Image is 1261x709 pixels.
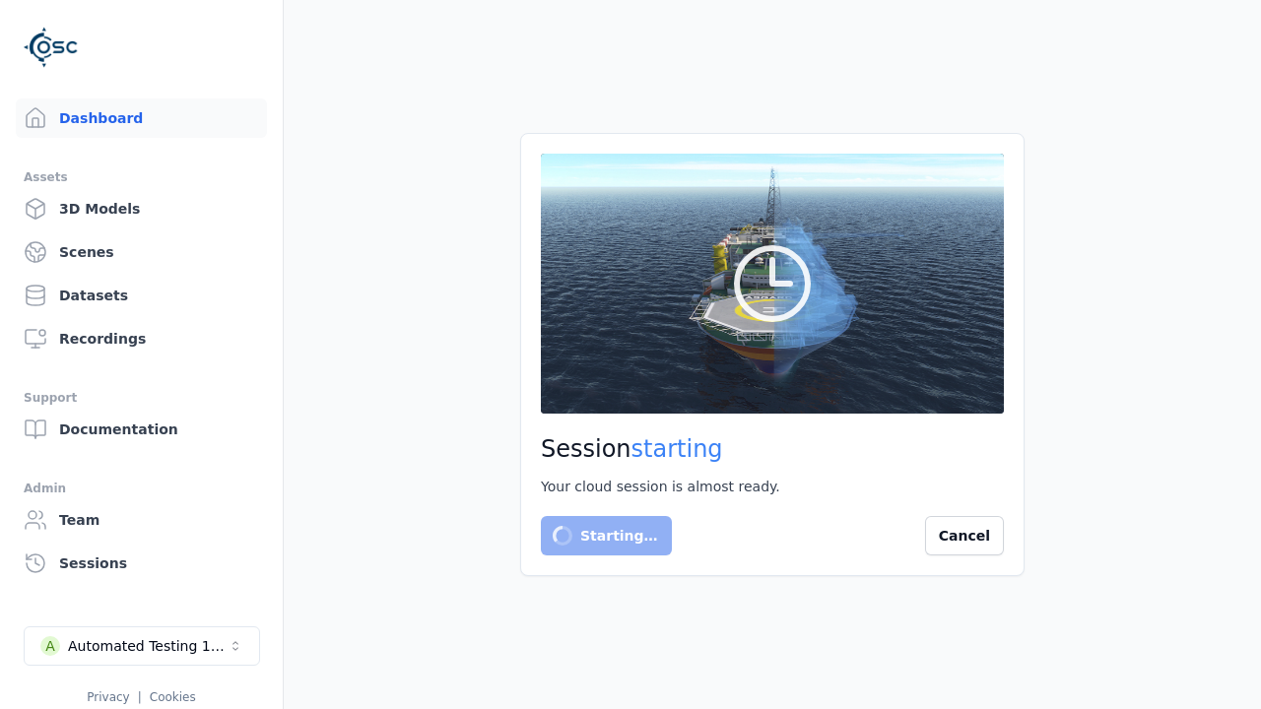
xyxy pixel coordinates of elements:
[68,636,228,656] div: Automated Testing 1 - Playwright
[541,516,672,555] button: Starting…
[16,98,267,138] a: Dashboard
[541,433,1004,465] h2: Session
[138,690,142,704] span: |
[16,410,267,449] a: Documentation
[16,276,267,315] a: Datasets
[16,319,267,358] a: Recordings
[16,232,267,272] a: Scenes
[16,544,267,583] a: Sessions
[16,189,267,228] a: 3D Models
[631,435,723,463] span: starting
[24,626,260,666] button: Select a workspace
[24,477,259,500] div: Admin
[925,516,1004,555] button: Cancel
[24,386,259,410] div: Support
[150,690,196,704] a: Cookies
[24,165,259,189] div: Assets
[40,636,60,656] div: A
[87,690,129,704] a: Privacy
[541,477,1004,496] div: Your cloud session is almost ready.
[24,20,79,75] img: Logo
[16,500,267,540] a: Team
